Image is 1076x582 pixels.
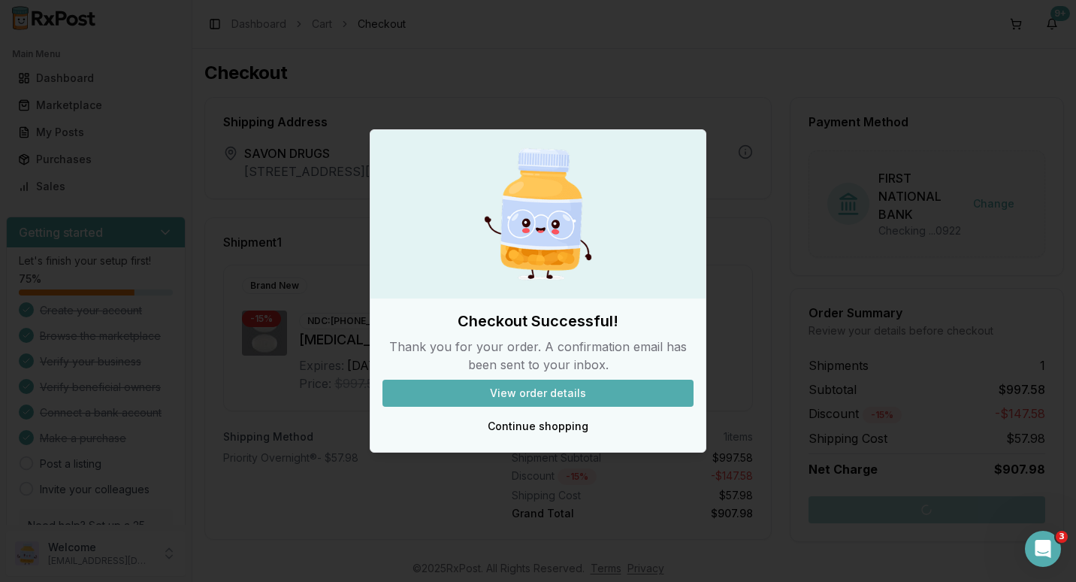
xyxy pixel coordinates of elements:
button: View order details [382,380,694,407]
p: Thank you for your order. A confirmation email has been sent to your inbox. [382,338,694,374]
img: Happy Pill Bottle [466,142,610,286]
button: Continue shopping [382,413,694,440]
h2: Checkout Successful! [382,311,694,332]
span: 3 [1056,531,1068,543]
iframe: Intercom live chat [1025,531,1061,567]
